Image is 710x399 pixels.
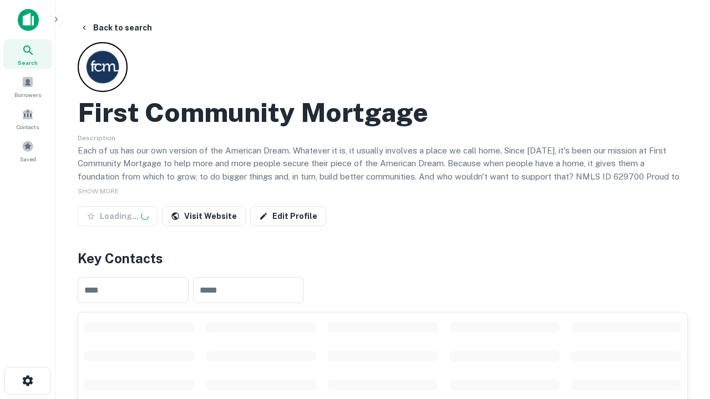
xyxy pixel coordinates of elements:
button: Back to search [75,18,156,38]
a: Saved [3,136,52,166]
iframe: Chat Widget [655,275,710,328]
a: Visit Website [162,206,246,226]
span: Description [78,134,115,142]
span: SHOW MORE [78,187,119,195]
span: Contacts [17,122,39,131]
h2: First Community Mortgage [78,96,428,129]
span: Saved [20,155,36,163]
img: capitalize-icon.png [18,9,39,31]
h4: Key Contacts [78,248,688,268]
p: Each of us has our own version of the American Dream. Whatever it is, it usually involves a place... [78,144,688,196]
span: Search [18,58,38,67]
a: Search [3,39,52,69]
a: Borrowers [3,71,52,101]
span: Borrowers [14,90,41,99]
a: Edit Profile [250,206,326,226]
a: Contacts [3,104,52,134]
